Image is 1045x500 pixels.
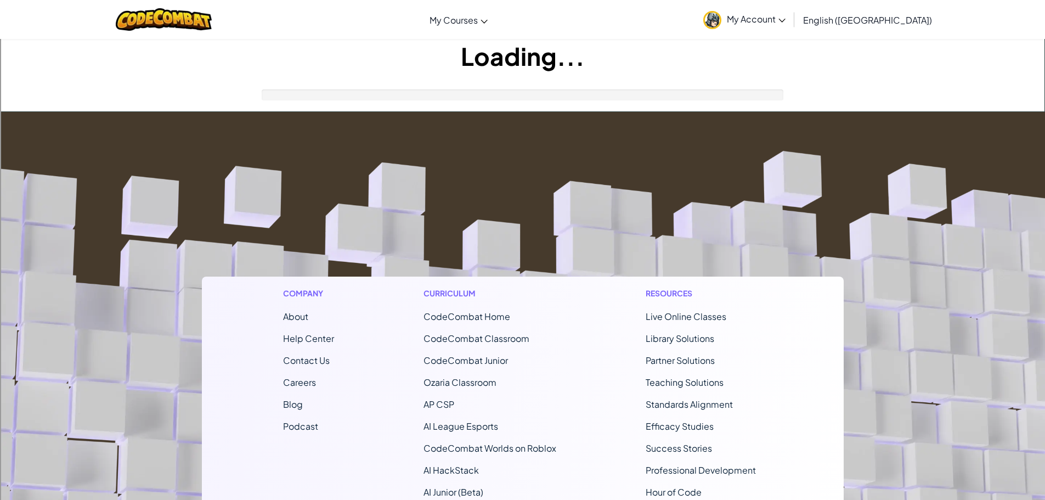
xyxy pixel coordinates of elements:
[698,2,791,37] a: My Account
[798,5,937,35] a: English ([GEOGRAPHIC_DATA])
[116,8,212,31] img: CodeCombat logo
[430,14,478,26] span: My Courses
[703,11,721,29] img: avatar
[727,13,786,25] span: My Account
[424,5,493,35] a: My Courses
[803,14,932,26] span: English ([GEOGRAPHIC_DATA])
